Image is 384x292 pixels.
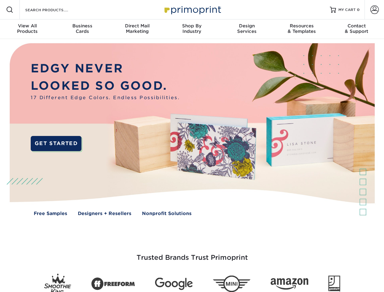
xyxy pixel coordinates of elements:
img: Goodwill [328,276,340,292]
span: Resources [274,23,329,29]
p: LOOKED SO GOOD. [31,77,180,95]
a: Nonprofit Solutions [142,210,192,217]
a: Direct MailMarketing [110,19,164,39]
div: Industry [164,23,219,34]
a: Resources& Templates [274,19,329,39]
span: Shop By [164,23,219,29]
img: Primoprint [162,3,223,16]
h3: Trusted Brands Trust Primoprint [14,239,370,269]
a: GET STARTED [31,136,81,151]
a: DesignServices [220,19,274,39]
span: Business [55,23,109,29]
div: Cards [55,23,109,34]
a: Contact& Support [329,19,384,39]
a: Designers + Resellers [78,210,131,217]
span: MY CART [338,7,356,12]
img: Amazon [271,278,308,290]
div: & Support [329,23,384,34]
input: SEARCH PRODUCTS..... [25,6,84,13]
a: Shop ByIndustry [164,19,219,39]
span: Design [220,23,274,29]
a: BusinessCards [55,19,109,39]
a: Free Samples [34,210,67,217]
img: Google [155,278,193,290]
span: 0 [357,8,360,12]
span: Contact [329,23,384,29]
div: Services [220,23,274,34]
span: 17 Different Edge Colors. Endless Possibilities. [31,94,180,101]
span: Direct Mail [110,23,164,29]
p: EDGY NEVER [31,60,180,77]
div: & Templates [274,23,329,34]
div: Marketing [110,23,164,34]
